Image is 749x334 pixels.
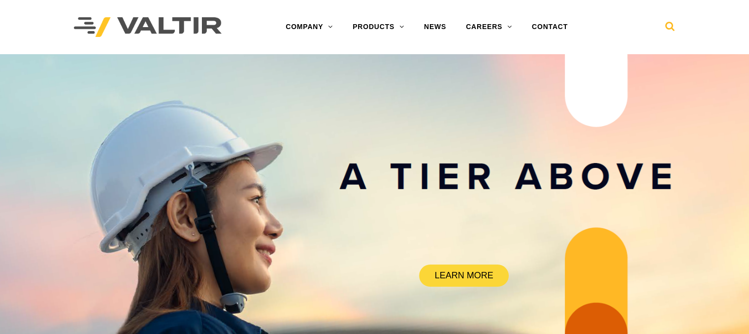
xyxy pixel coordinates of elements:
a: CONTACT [522,17,578,37]
a: CAREERS [456,17,522,37]
a: COMPANY [276,17,343,37]
a: NEWS [414,17,456,37]
img: Valtir [74,17,222,37]
a: PRODUCTS [343,17,414,37]
a: LEARN MORE [419,265,509,287]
